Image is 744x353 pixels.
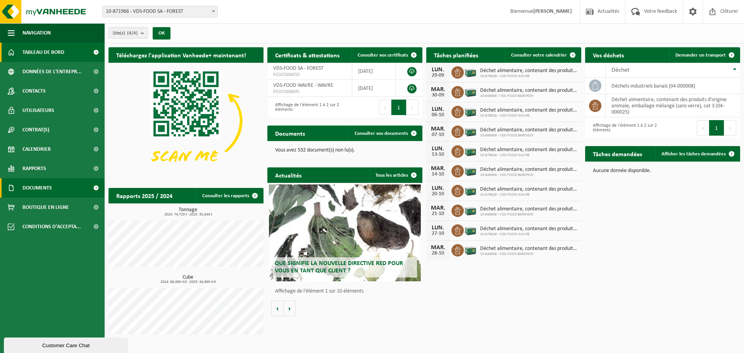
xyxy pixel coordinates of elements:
[585,47,632,62] h2: Vos déchets
[275,289,418,294] p: Affichage de l'élément 1 sur 10 éléments
[480,114,577,118] span: 10-879828 - VDS-FOOD WAVRE
[273,83,333,88] span: VDS-FOOD WAVRE - WAVRE
[430,86,446,93] div: MAR.
[112,280,263,284] span: 2024: 68,680 m3 - 2025: 48,960 m3
[430,132,446,138] div: 07-10
[196,188,263,203] a: Consulter les rapports
[108,47,254,62] h2: Téléchargez l'application Vanheede+ maintenant!
[271,99,341,116] div: Affichage de l'élément 1 à 2 sur 2 éléments
[430,165,446,172] div: MAR.
[430,225,446,231] div: LUN.
[655,146,739,162] a: Afficher les tâches demandées
[464,124,477,138] img: PB-LB-0680-HPE-GN-01
[661,152,726,157] span: Afficher les tâches demandées
[273,72,346,78] span: RED25008650
[464,85,477,98] img: PB-LB-0680-HPE-GN-01
[611,67,629,73] span: Déchet
[669,47,739,63] a: Demander un transport
[112,207,263,217] h3: Tonnage
[589,119,659,136] div: Affichage de l'élément 1 à 2 sur 2 éléments
[102,6,218,17] span: 10-871966 - VDS-FOOD SA - FOREST
[267,126,313,141] h2: Documents
[464,105,477,118] img: PB-LB-0680-HPE-GN-01
[108,63,263,179] img: Download de VHEPlus App
[352,80,396,97] td: [DATE]
[505,47,580,63] a: Consulter votre calendrier
[275,148,415,153] p: Vous avez 532 document(s) non lu(s).
[430,185,446,191] div: LUN.
[430,126,446,132] div: MAR.
[480,127,577,133] span: Déchet alimentaire, contenant des produits d'origine animale, emballage mélangé ...
[430,245,446,251] div: MAR.
[724,120,736,136] button: Next
[480,246,577,252] span: Déchet alimentaire, contenant des produits d'origine animale, emballage mélangé ...
[480,232,577,237] span: 10-879828 - VDS-FOOD WAVRE
[108,188,180,203] h2: Rapports 2025 / 2024
[22,62,82,81] span: Données de l'entrepr...
[22,139,51,159] span: Calendrier
[267,167,309,183] h2: Actualités
[480,147,577,153] span: Déchet alimentaire, contenant des produits d'origine animale, emballage mélangé ...
[22,43,64,62] span: Tableau de bord
[369,167,422,183] a: Tous les articles
[464,243,477,256] img: PB-LB-0680-HPE-GN-01
[22,217,81,236] span: Conditions d'accepta...
[275,260,403,274] span: Que signifie la nouvelle directive RED pour vous en tant que client ?
[593,168,732,174] p: Aucune donnée disponible.
[606,77,740,94] td: déchets industriels banals (04-000008)
[480,173,577,177] span: 10-848606 - VDS-FOOD BARCHON
[406,100,418,115] button: Next
[22,159,46,178] span: Rapports
[391,100,406,115] button: 1
[430,251,446,256] div: 28-10
[480,68,577,74] span: Déchet alimentaire, contenant des produits d'origine animale, emballage mélangé ...
[355,131,408,136] span: Consulter vos documents
[351,47,422,63] a: Consulter vos certificats
[358,53,408,58] span: Consulter vos certificats
[464,223,477,236] img: PB-LB-0680-HPE-GN-01
[22,101,54,120] span: Utilisateurs
[430,205,446,211] div: MAR.
[480,74,577,79] span: 10-879828 - VDS-FOOD WAVRE
[480,153,577,158] span: 10-879828 - VDS-FOOD WAVRE
[269,184,421,281] a: Que signifie la nouvelle directive RED pour vous en tant que client ?
[585,146,650,161] h2: Tâches demandées
[352,63,396,80] td: [DATE]
[273,65,324,71] span: VDS-FOOD SA - FOREST
[22,198,69,217] span: Boutique en ligne
[464,164,477,177] img: PB-LB-0680-HPE-GN-01
[430,112,446,118] div: 06-10
[271,301,284,316] button: Vorige
[379,100,391,115] button: Previous
[348,126,422,141] a: Consulter vos documents
[103,6,217,17] span: 10-871966 - VDS-FOOD SA - FOREST
[480,88,577,94] span: Déchet alimentaire, contenant des produits d'origine animale, emballage mélangé ...
[480,133,577,138] span: 10-848606 - VDS-FOOD BARCHON
[112,275,263,284] h3: Cube
[480,206,577,212] span: Déchet alimentaire, contenant des produits d'origine animale, emballage mélangé ...
[480,94,577,98] span: 10-848606 - VDS-FOOD BARCHON
[464,203,477,217] img: PB-LB-0680-HPE-GN-01
[464,65,477,78] img: PB-LB-0680-HPE-GN-01
[267,47,347,62] h2: Certificats & attestations
[22,120,49,139] span: Contrat(s)
[480,186,577,193] span: Déchet alimentaire, contenant des produits d'origine animale, emballage mélangé ...
[430,152,446,157] div: 13-10
[273,89,346,95] span: RED25008645
[464,184,477,197] img: PB-LB-0680-HPE-GN-01
[127,31,138,36] count: (4/4)
[480,226,577,232] span: Déchet alimentaire, contenant des produits d'origine animale, emballage mélangé ...
[112,213,263,217] span: 2024: 74,720 t - 2025: 35,640 t
[430,231,446,236] div: 27-10
[430,146,446,152] div: LUN.
[22,81,46,101] span: Contacts
[108,27,148,39] button: Site(s)(4/4)
[430,93,446,98] div: 30-09
[480,167,577,173] span: Déchet alimentaire, contenant des produits d'origine animale, emballage mélangé ...
[4,336,129,353] iframe: chat widget
[22,23,51,43] span: Navigation
[464,144,477,157] img: PB-LB-0680-HPE-GN-01
[511,53,567,58] span: Consulter votre calendrier
[426,47,486,62] h2: Tâches planifiées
